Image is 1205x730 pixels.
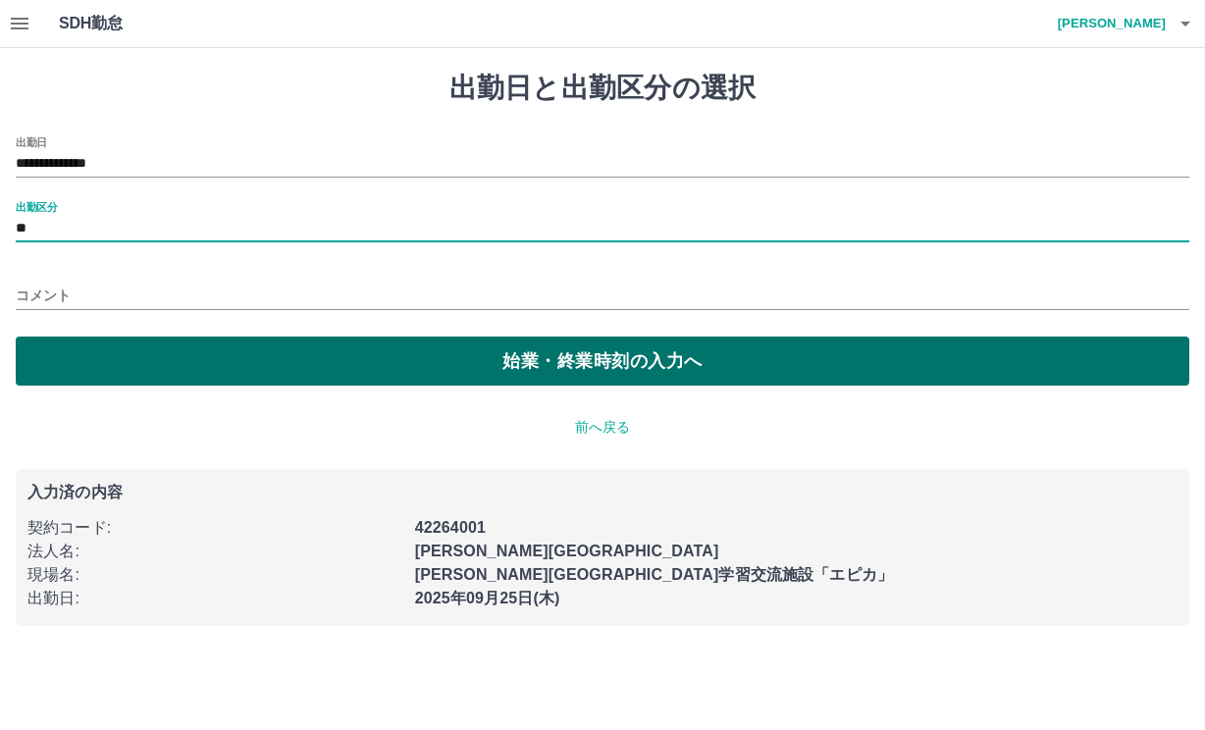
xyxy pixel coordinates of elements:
p: 前へ戻る [16,417,1189,438]
b: [PERSON_NAME][GEOGRAPHIC_DATA] [415,543,719,559]
label: 出勤日 [16,134,47,149]
b: 42264001 [415,519,486,536]
h1: 出勤日と出勤区分の選択 [16,72,1189,105]
p: 法人名 : [27,540,403,563]
button: 始業・終業時刻の入力へ [16,337,1189,386]
label: 出勤区分 [16,199,57,214]
p: 出勤日 : [27,587,403,610]
p: 契約コード : [27,516,403,540]
p: 入力済の内容 [27,485,1178,500]
b: 2025年09月25日(木) [415,590,560,606]
p: 現場名 : [27,563,403,587]
b: [PERSON_NAME][GEOGRAPHIC_DATA]学習交流施設「エピカ」 [415,566,893,583]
